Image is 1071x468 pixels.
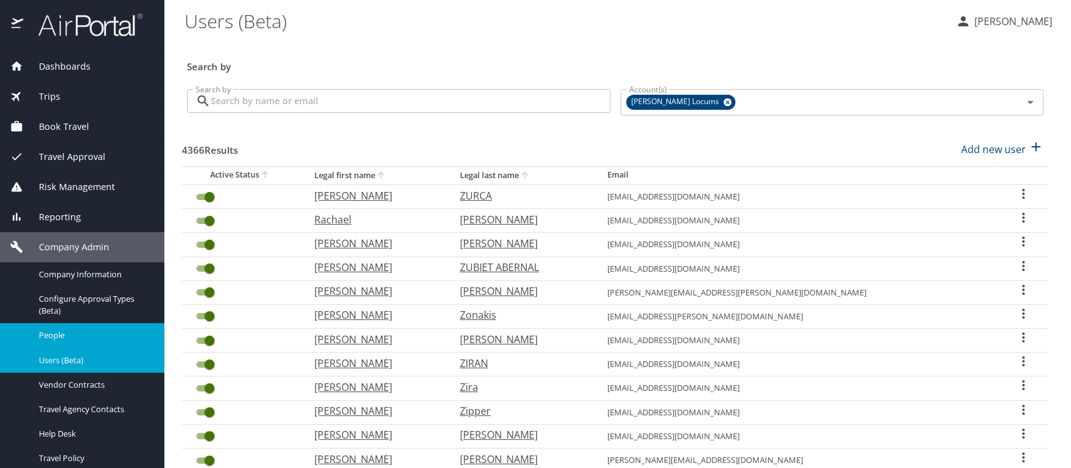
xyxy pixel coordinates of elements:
th: Legal first name [304,166,450,184]
button: sort [259,169,272,181]
p: [PERSON_NAME] [314,307,435,322]
p: ZUBIET ABERNAL [460,260,582,275]
p: Rachael [314,212,435,227]
td: [EMAIL_ADDRESS][DOMAIN_NAME] [597,257,999,280]
td: [EMAIL_ADDRESS][DOMAIN_NAME] [597,209,999,233]
td: [EMAIL_ADDRESS][DOMAIN_NAME] [597,400,999,424]
p: Zonakis [460,307,582,322]
button: Open [1021,93,1039,111]
h3: Search by [187,52,1043,74]
h1: Users (Beta) [184,1,946,40]
span: Help Desk [39,428,149,440]
p: [PERSON_NAME] [314,236,435,251]
span: Company Admin [23,240,109,254]
p: [PERSON_NAME] [314,380,435,395]
td: [EMAIL_ADDRESS][DOMAIN_NAME] [597,376,999,400]
p: [PERSON_NAME] [314,403,435,418]
th: Email [597,166,999,184]
p: [PERSON_NAME] [314,332,435,347]
div: [PERSON_NAME] Locums [626,95,735,110]
button: [PERSON_NAME] [951,10,1057,33]
p: [PERSON_NAME] [460,236,582,251]
td: [EMAIL_ADDRESS][DOMAIN_NAME] [597,353,999,376]
td: [EMAIL_ADDRESS][DOMAIN_NAME] [597,233,999,257]
p: ZURCA [460,188,582,203]
button: sort [519,170,531,182]
p: [PERSON_NAME] [314,452,435,467]
button: Add new user [956,136,1048,163]
p: [PERSON_NAME] [314,260,435,275]
span: Users (Beta) [39,354,149,366]
span: Configure Approval Types (Beta) [39,293,149,317]
p: [PERSON_NAME] [971,14,1052,29]
span: Dashboards [23,60,90,73]
p: [PERSON_NAME] [460,427,582,442]
td: [EMAIL_ADDRESS][DOMAIN_NAME] [597,424,999,448]
p: [PERSON_NAME] [314,356,435,371]
p: [PERSON_NAME] [460,284,582,299]
p: ZIRAN [460,356,582,371]
span: People [39,329,149,341]
td: [EMAIL_ADDRESS][PERSON_NAME][DOMAIN_NAME] [597,304,999,328]
span: Trips [23,90,60,104]
button: sort [375,170,388,182]
th: Legal last name [450,166,597,184]
p: [PERSON_NAME] [460,452,582,467]
td: [EMAIL_ADDRESS][DOMAIN_NAME] [597,329,999,353]
p: Zira [460,380,582,395]
img: icon-airportal.png [11,13,24,37]
p: [PERSON_NAME] [314,284,435,299]
p: [PERSON_NAME] [460,332,582,347]
span: Travel Agency Contacts [39,403,149,415]
td: [PERSON_NAME][EMAIL_ADDRESS][PERSON_NAME][DOMAIN_NAME] [597,280,999,304]
th: Active Status [182,166,304,184]
span: Travel Approval [23,150,105,164]
p: Zipper [460,403,582,418]
p: [PERSON_NAME] [460,212,582,227]
p: Add new user [961,142,1026,157]
span: Risk Management [23,180,115,194]
p: [PERSON_NAME] [314,188,435,203]
img: airportal-logo.png [24,13,142,37]
span: Vendor Contracts [39,379,149,391]
h3: 4366 Results [182,136,238,157]
span: Company Information [39,269,149,280]
span: [PERSON_NAME] Locums [626,95,727,109]
span: Travel Policy [39,452,149,464]
span: Book Travel [23,120,89,134]
span: Reporting [23,210,81,224]
td: [EMAIL_ADDRESS][DOMAIN_NAME] [597,184,999,208]
input: Search by name or email [211,89,610,113]
p: [PERSON_NAME] [314,427,435,442]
